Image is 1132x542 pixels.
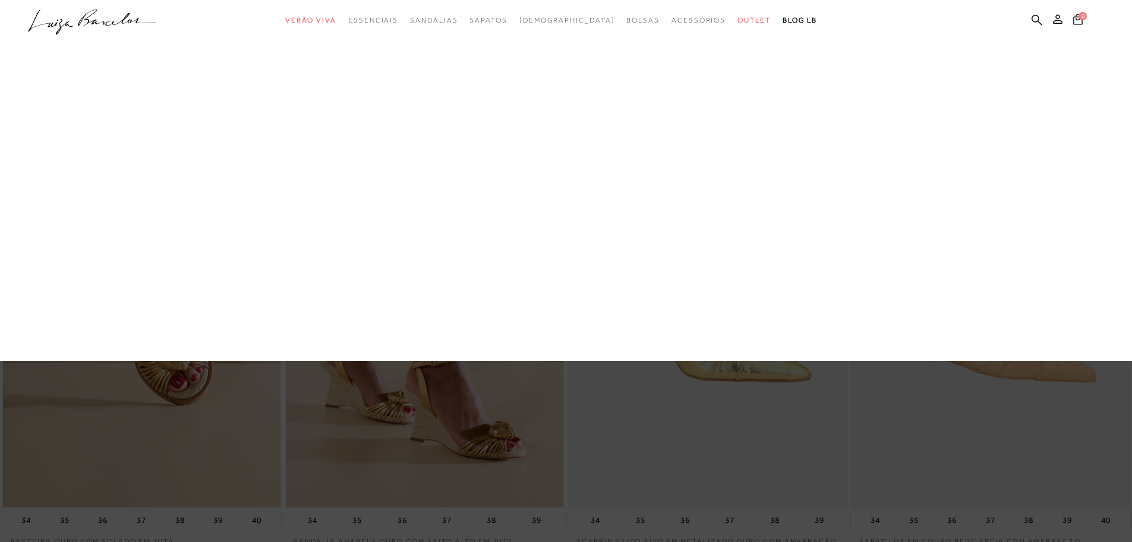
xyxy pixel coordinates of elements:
[783,16,817,24] span: BLOG LB
[671,10,726,32] a: categoryNavScreenReaderText
[626,16,660,24] span: Bolsas
[469,16,507,24] span: Sapatos
[519,16,615,24] span: [DEMOGRAPHIC_DATA]
[671,16,726,24] span: Acessórios
[285,16,336,24] span: Verão Viva
[1070,13,1086,29] button: 0
[1079,12,1087,20] span: 0
[410,16,458,24] span: Sandálias
[469,10,507,32] a: categoryNavScreenReaderText
[626,10,660,32] a: categoryNavScreenReaderText
[410,10,458,32] a: categoryNavScreenReaderText
[737,10,771,32] a: categoryNavScreenReaderText
[348,10,398,32] a: categoryNavScreenReaderText
[348,16,398,24] span: Essenciais
[737,16,771,24] span: Outlet
[783,10,817,32] a: BLOG LB
[285,10,336,32] a: categoryNavScreenReaderText
[519,10,615,32] a: noSubCategoriesText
